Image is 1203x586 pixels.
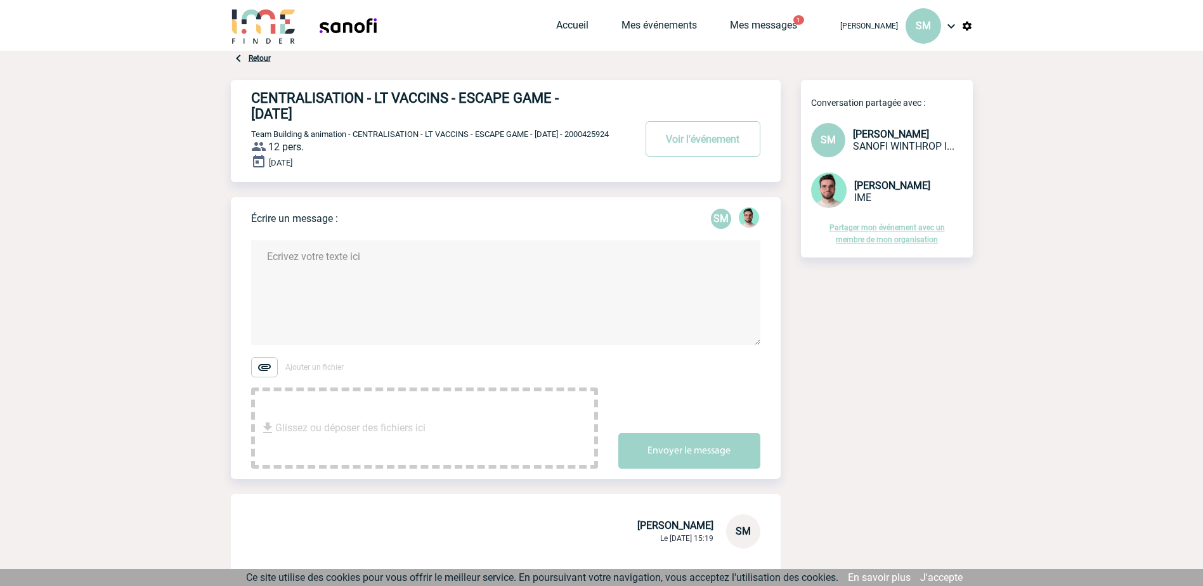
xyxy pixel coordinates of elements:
[920,571,963,583] a: J'accepte
[793,15,804,25] button: 1
[246,571,838,583] span: Ce site utilise des cookies pour vous offrir le meilleur service. En poursuivant votre navigation...
[251,90,597,122] h4: CENTRALISATION - LT VACCINS - ESCAPE GAME - [DATE]
[739,207,759,230] div: Benjamin ROLAND
[854,192,871,204] span: IME
[854,179,930,192] span: [PERSON_NAME]
[853,128,929,140] span: [PERSON_NAME]
[736,525,751,537] span: SM
[739,207,759,228] img: 121547-2.png
[260,420,275,436] img: file_download.svg
[811,173,847,208] img: 121547-2.png
[730,19,797,37] a: Mes messages
[711,209,731,229] p: SM
[621,19,697,37] a: Mes événements
[711,209,731,229] div: Sarah MONTAGUI
[285,363,344,372] span: Ajouter un fichier
[275,396,426,460] span: Glissez ou déposer des fichiers ici
[853,140,954,152] span: SANOFI WINTHROP INDUSTRIE
[916,20,931,32] span: SM
[660,534,713,543] span: Le [DATE] 15:19
[821,134,836,146] span: SM
[268,141,304,153] span: 12 pers.
[269,158,292,167] span: [DATE]
[251,212,338,225] p: Écrire un message :
[251,129,609,139] span: Team Building & animation - CENTRALISATION - LT VACCINS - ESCAPE GAME - [DATE] - 2000425924
[811,98,973,108] p: Conversation partagée avec :
[646,121,760,157] button: Voir l'événement
[249,54,271,63] a: Retour
[556,19,588,37] a: Accueil
[618,433,760,469] button: Envoyer le message
[840,22,898,30] span: [PERSON_NAME]
[848,571,911,583] a: En savoir plus
[231,8,297,44] img: IME-Finder
[637,519,713,531] span: [PERSON_NAME]
[829,223,945,244] a: Partager mon événement avec un membre de mon organisation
